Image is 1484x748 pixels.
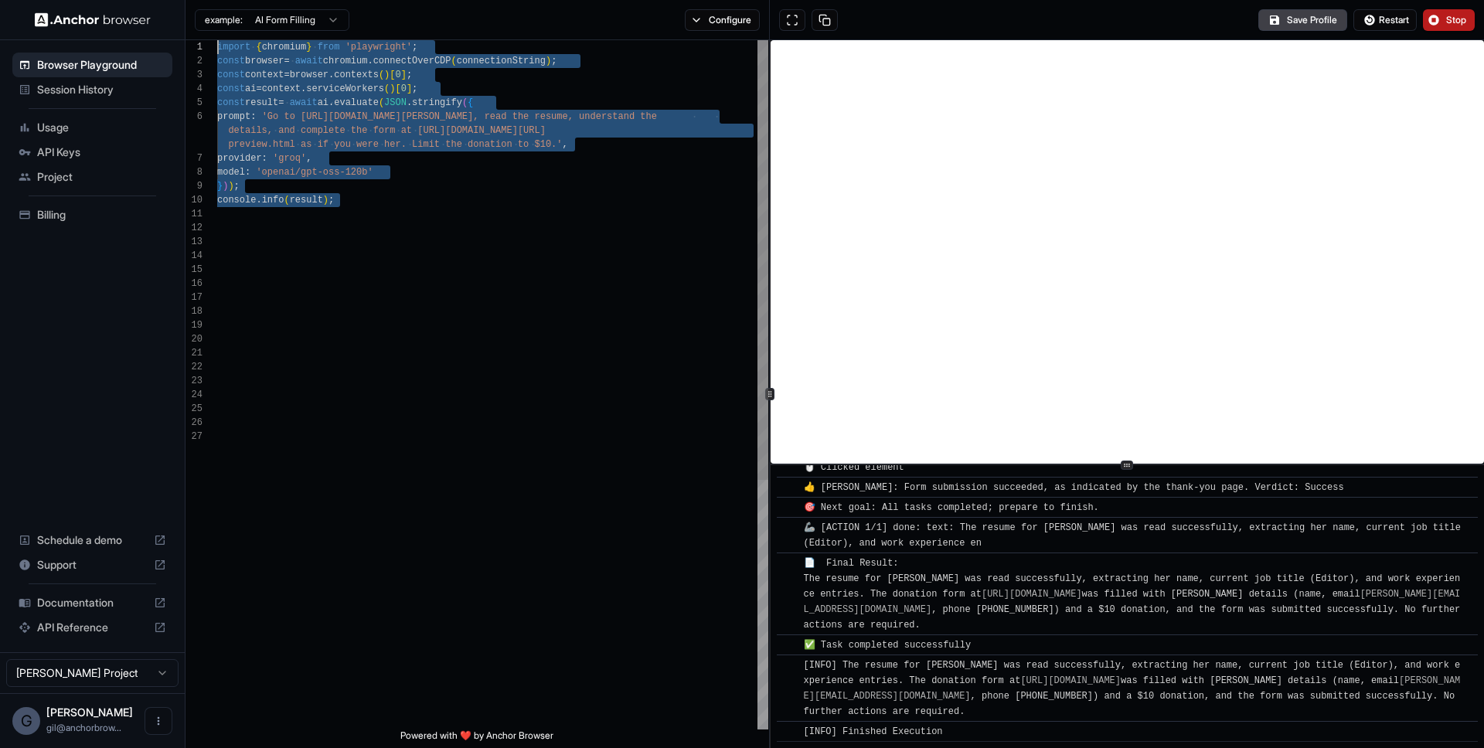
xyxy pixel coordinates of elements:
[223,181,228,192] span: )
[407,97,412,108] span: .
[546,56,551,66] span: )
[379,70,384,80] span: (
[457,56,546,66] span: connectionString
[185,151,203,165] div: 7
[384,83,390,94] span: (
[804,558,1466,631] span: 📄 Final Result: The resume for [PERSON_NAME] was read successfully, extracting her name, current ...
[804,660,1461,717] span: [INFO] The resume for [PERSON_NAME] was read successfully, extracting her name, current job title...
[328,97,334,108] span: .
[262,111,495,122] span: 'Go to [URL][DOMAIN_NAME][PERSON_NAME], re
[804,482,1344,493] span: 👍 [PERSON_NAME]: Form submission succeeded, as indicated by the thank-you page. Verdict: Success
[785,637,792,653] span: ​
[785,480,792,495] span: ​
[185,235,203,249] div: 13
[462,97,468,108] span: (
[185,263,203,277] div: 15
[804,726,943,737] span: [INFO] Finished Execution
[217,153,262,164] span: provider
[290,195,323,206] span: result
[12,202,172,227] div: Billing
[185,54,203,68] div: 2
[12,707,40,735] div: G
[37,57,166,73] span: Browser Playground
[273,153,306,164] span: 'groq'
[145,707,172,735] button: Open menu
[384,97,407,108] span: JSON
[785,460,792,475] span: ​
[256,167,373,178] span: 'openai/gpt-oss-120b'
[284,195,289,206] span: (
[250,111,256,122] span: :
[217,83,245,94] span: const
[262,83,301,94] span: context
[412,83,417,94] span: ;
[185,165,203,179] div: 8
[185,110,203,124] div: 6
[306,83,384,94] span: serviceWorkers
[185,318,203,332] div: 19
[306,42,311,53] span: }
[37,620,148,635] span: API Reference
[373,56,451,66] span: connectOverCDP
[185,82,203,96] div: 4
[395,70,400,80] span: 0
[1423,9,1475,31] button: Stop
[562,139,567,150] span: ,
[301,83,306,94] span: .
[290,70,328,80] span: browser
[407,70,412,80] span: ;
[217,42,250,53] span: import
[785,520,792,535] span: ​
[228,139,506,150] span: preview.html as if you were her. Limit the donatio
[217,97,245,108] span: const
[217,111,250,122] span: prompt
[284,70,289,80] span: =
[245,167,250,178] span: :
[185,374,203,388] div: 23
[367,56,373,66] span: .
[1353,9,1417,31] button: Restart
[228,125,445,136] span: details, and complete the form at [URL]
[205,14,243,26] span: example:
[495,111,657,122] span: ad the resume, understand the
[401,83,407,94] span: 0
[37,120,166,135] span: Usage
[804,522,1467,549] span: 🦾 [ACTION 1/1] done: text: The resume for [PERSON_NAME] was read successfully, extracting her nam...
[685,9,760,31] button: Configure
[982,589,1082,600] a: [URL][DOMAIN_NAME]
[12,590,172,615] div: Documentation
[46,705,133,719] span: Gil Dankner
[785,500,792,515] span: ​
[37,595,148,610] span: Documentation
[804,462,904,473] span: 🖱️ Clicked element
[35,12,151,27] img: Anchor Logo
[217,56,245,66] span: const
[185,332,203,346] div: 20
[1446,14,1468,26] span: Stop
[37,169,166,185] span: Project
[468,97,473,108] span: {
[278,97,284,108] span: =
[400,729,553,748] span: Powered with ❤️ by Anchor Browser
[318,97,328,108] span: ai
[328,195,334,206] span: ;
[185,430,203,444] div: 27
[290,97,318,108] span: await
[804,502,1099,513] span: 🎯 Next goal: All tasks completed; prepare to finish.
[407,83,412,94] span: ]
[401,70,407,80] span: ]
[262,195,284,206] span: info
[185,193,203,207] div: 10
[328,70,334,80] span: .
[37,557,148,573] span: Support
[323,56,368,66] span: chromium
[12,615,172,640] div: API Reference
[12,552,172,577] div: Support
[785,724,792,739] span: ​
[37,82,166,97] span: Session History
[262,153,267,164] span: :
[384,70,390,80] span: )
[185,360,203,374] div: 22
[12,53,172,77] div: Browser Playground
[412,42,417,53] span: ;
